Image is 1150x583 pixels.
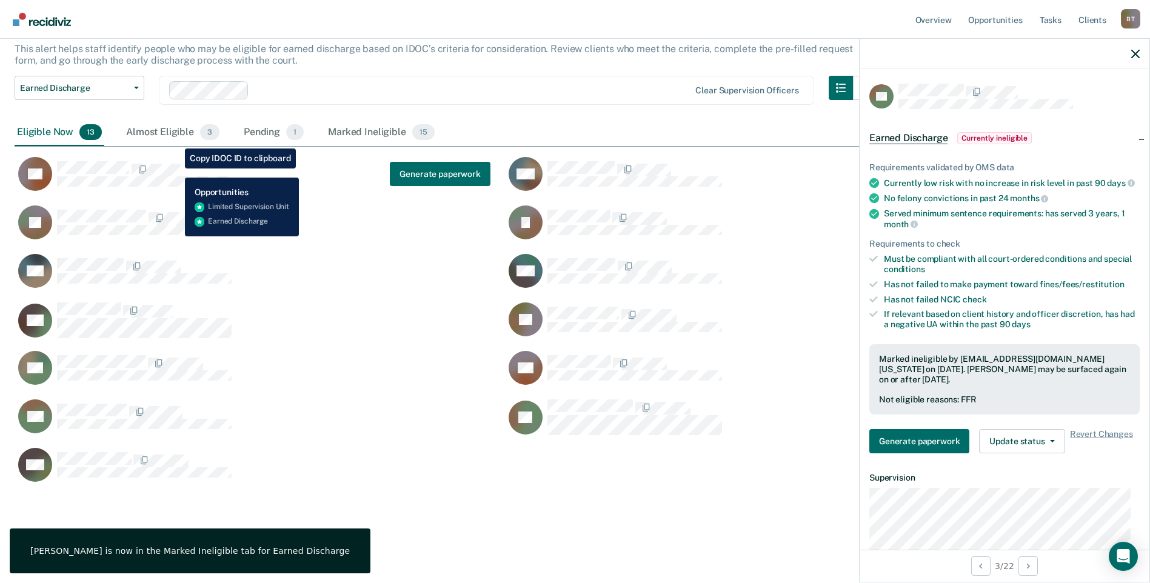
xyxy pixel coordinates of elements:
[884,309,1140,330] div: If relevant based on client history and officer discretion, has had a negative UA within the past 90
[15,447,505,496] div: CaseloadOpportunityCell-159259
[505,399,995,447] div: CaseloadOpportunityCell-158684
[1107,178,1134,188] span: days
[1040,279,1125,289] span: fines/fees/restitution
[1121,9,1140,28] div: B T
[15,43,853,66] p: This alert helps staff identify people who may be eligible for earned discharge based on IDOC’s c...
[869,162,1140,173] div: Requirements validated by OMS data
[15,399,505,447] div: CaseloadOpportunityCell-157870
[860,119,1149,158] div: Earned DischargeCurrently ineligible
[200,124,219,140] span: 3
[15,350,505,399] div: CaseloadOpportunityCell-155630
[879,354,1130,384] div: Marked ineligible by [EMAIL_ADDRESS][DOMAIN_NAME][US_STATE] on [DATE]. [PERSON_NAME] may be surfa...
[390,162,490,186] button: Generate paperwork
[15,119,104,146] div: Eligible Now
[884,279,1140,290] div: Has not failed to make payment toward
[79,124,102,140] span: 13
[695,85,798,96] div: Clear supervision officers
[241,119,306,146] div: Pending
[979,429,1065,453] button: Update status
[884,208,1140,229] div: Served minimum sentence requirements: has served 3 years, 1
[505,156,995,205] div: CaseloadOpportunityCell-142209
[412,124,435,140] span: 15
[1012,319,1030,329] span: days
[505,302,995,350] div: CaseloadOpportunityCell-155483
[884,264,925,274] span: conditions
[326,119,436,146] div: Marked Ineligible
[884,193,1140,204] div: No felony convictions in past 24
[505,350,995,399] div: CaseloadOpportunityCell-136697
[869,473,1140,483] dt: Supervision
[13,13,71,26] img: Recidiviz
[884,295,1140,305] div: Has not failed NCIC
[30,545,350,556] div: [PERSON_NAME] is now in the Marked Ineligible tab for Earned Discharge
[1018,556,1038,576] button: Next Opportunity
[1070,429,1133,453] span: Revert Changes
[957,132,1032,144] span: Currently ineligible
[15,205,505,253] div: CaseloadOpportunityCell-144461
[869,429,969,453] button: Generate paperwork
[1010,193,1048,203] span: months
[971,556,991,576] button: Previous Opportunity
[505,253,995,302] div: CaseloadOpportunityCell-145297
[390,162,490,186] a: Navigate to form link
[879,395,1130,405] div: Not eligible reasons: FFR
[884,254,1140,275] div: Must be compliant with all court-ordered conditions and special
[1109,542,1138,571] div: Open Intercom Messenger
[15,302,505,350] div: CaseloadOpportunityCell-155101
[15,156,505,205] div: CaseloadOpportunityCell-110241
[869,239,1140,249] div: Requirements to check
[869,429,974,453] a: Navigate to form link
[869,132,948,144] span: Earned Discharge
[505,205,995,253] div: CaseloadOpportunityCell-144572
[15,253,505,302] div: CaseloadOpportunityCell-145482
[884,178,1140,188] div: Currently low risk with no increase in risk level in past 90
[124,119,222,146] div: Almost Eligible
[860,550,1149,582] div: 3 / 22
[1121,9,1140,28] button: Profile dropdown button
[20,83,129,93] span: Earned Discharge
[963,295,986,304] span: check
[286,124,304,140] span: 1
[884,219,918,229] span: month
